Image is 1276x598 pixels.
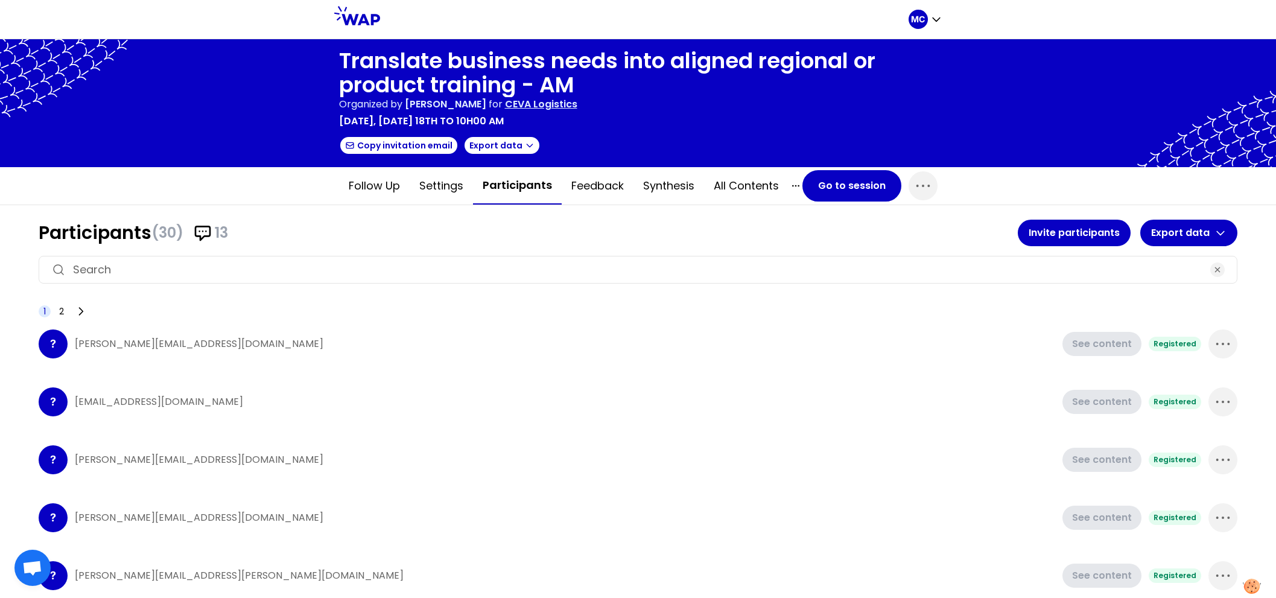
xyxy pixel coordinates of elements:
[75,568,1055,583] p: [PERSON_NAME][EMAIL_ADDRESS][PERSON_NAME][DOMAIN_NAME]
[75,395,1055,409] p: [EMAIL_ADDRESS][DOMAIN_NAME]
[909,10,942,29] button: MC
[1140,220,1237,246] button: Export data
[50,451,56,468] p: ?
[1018,220,1131,246] button: Invite participants
[1149,395,1201,409] div: Registered
[410,168,473,204] button: Settings
[43,305,46,317] span: 1
[505,97,577,112] p: CEVA Logistics
[151,223,183,243] span: (30)
[59,305,64,317] span: 2
[339,49,938,97] h1: Translate business needs into aligned regional or product training - AM
[633,168,704,204] button: Synthesis
[50,509,56,526] p: ?
[339,168,410,204] button: Follow up
[802,170,901,202] button: Go to session
[405,97,486,111] span: [PERSON_NAME]
[14,550,51,586] div: Ouvrir le chat
[489,97,503,112] p: for
[215,223,228,243] span: 13
[1062,390,1141,414] button: See content
[1062,564,1141,588] button: See content
[911,13,925,25] p: MC
[75,511,1055,525] p: [PERSON_NAME][EMAIL_ADDRESS][DOMAIN_NAME]
[1149,337,1201,351] div: Registered
[562,168,633,204] button: Feedback
[50,336,56,352] p: ?
[75,453,1055,467] p: [PERSON_NAME][EMAIL_ADDRESS][DOMAIN_NAME]
[704,168,789,204] button: All contents
[339,97,402,112] p: Organized by
[463,136,541,155] button: Export data
[1149,568,1201,583] div: Registered
[75,337,1055,351] p: [PERSON_NAME][EMAIL_ADDRESS][DOMAIN_NAME]
[473,167,562,205] button: Participants
[339,114,504,129] p: [DATE], [DATE] 18th to 10h00 am
[50,567,56,584] p: ?
[1062,448,1141,472] button: See content
[1149,511,1201,525] div: Registered
[1062,332,1141,356] button: See content
[339,136,459,155] button: Copy invitation email
[73,261,1203,278] input: Search
[1149,453,1201,467] div: Registered
[50,393,56,410] p: ?
[39,222,1018,244] h1: Participants
[1062,506,1141,530] button: See content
